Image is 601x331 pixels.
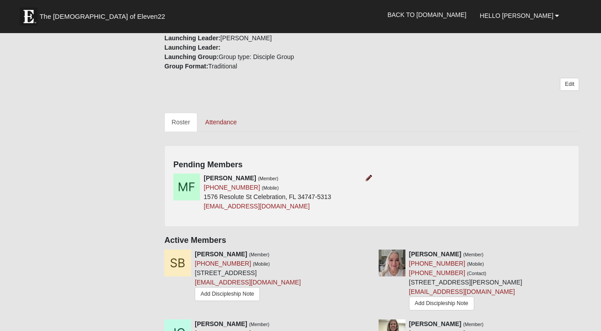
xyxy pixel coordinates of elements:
[164,53,218,60] strong: Launching Group:
[164,44,220,51] strong: Launching Leader:
[195,287,260,301] a: Add Discipleship Note
[164,34,220,42] strong: Launching Leader:
[258,176,279,181] small: (Member)
[262,185,279,191] small: (Mobile)
[467,261,484,267] small: (Mobile)
[409,250,522,313] div: [STREET_ADDRESS][PERSON_NAME]
[164,236,579,246] h4: Active Members
[173,160,570,170] h4: Pending Members
[463,252,484,257] small: (Member)
[409,269,465,276] a: [PHONE_NUMBER]
[204,184,260,191] a: [PHONE_NUMBER]
[381,4,473,26] a: Back to [DOMAIN_NAME]
[409,288,515,295] a: [EMAIL_ADDRESS][DOMAIN_NAME]
[164,113,197,132] a: Roster
[409,260,465,267] a: [PHONE_NUMBER]
[20,8,38,25] img: Eleven22 logo
[40,12,165,21] span: The [DEMOGRAPHIC_DATA] of Eleven22
[195,279,300,286] a: [EMAIL_ADDRESS][DOMAIN_NAME]
[15,3,194,25] a: The [DEMOGRAPHIC_DATA] of Eleven22
[195,250,247,258] strong: [PERSON_NAME]
[198,113,244,132] a: Attendance
[560,78,579,91] a: Edit
[480,12,554,19] span: Hello [PERSON_NAME]
[249,252,270,257] small: (Member)
[253,261,270,267] small: (Mobile)
[467,271,486,276] small: (Contact)
[473,4,566,27] a: Hello [PERSON_NAME]
[164,63,208,70] strong: Group Format:
[195,260,251,267] a: [PHONE_NUMBER]
[409,297,474,310] a: Add Discipleship Note
[204,174,256,182] strong: [PERSON_NAME]
[409,250,461,258] strong: [PERSON_NAME]
[204,174,331,211] div: 1576 Resolute St Celebration, FL 34747-5313
[195,250,300,303] div: [STREET_ADDRESS]
[204,203,309,210] a: [EMAIL_ADDRESS][DOMAIN_NAME]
